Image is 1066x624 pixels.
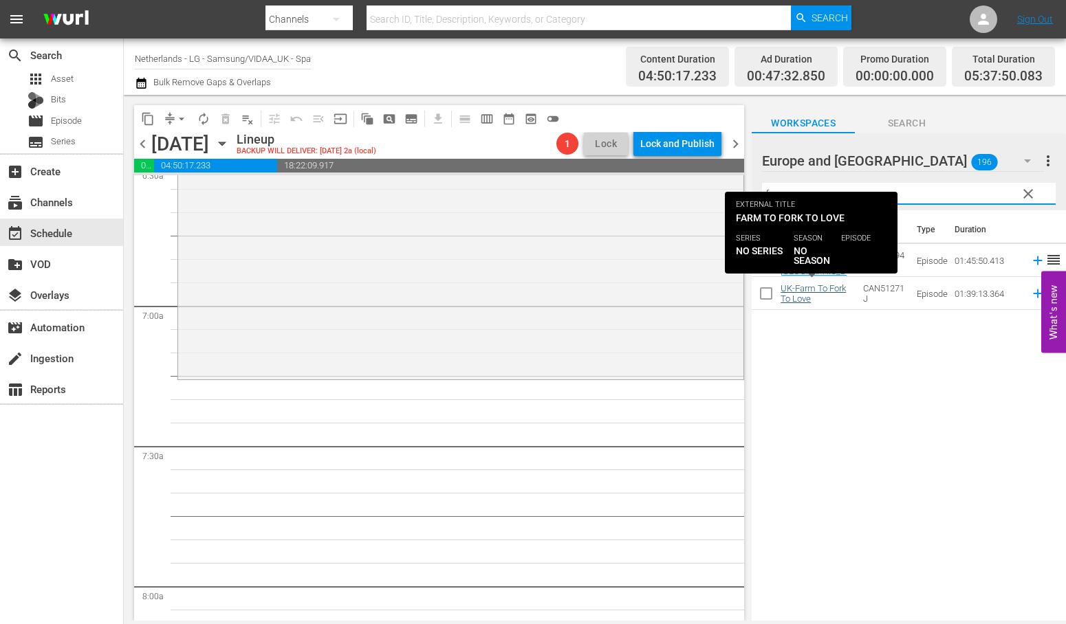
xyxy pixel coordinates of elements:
button: more_vert [1040,144,1056,177]
span: Episode [51,114,82,128]
span: pageview_outlined [382,112,396,126]
span: reorder [1045,252,1062,268]
span: Create Search Block [378,108,400,130]
span: content_copy [141,112,155,126]
span: Search [7,47,23,64]
div: Promo Duration [856,49,934,69]
span: 196 [972,148,998,177]
span: Day Calendar View [449,105,476,132]
span: Revert to Primary Episode [285,108,307,130]
th: Ext. ID [855,210,909,249]
span: Series [51,135,76,148]
span: Bits [51,93,66,107]
td: 01:39:13.364 [949,277,1025,310]
span: chevron_right [727,135,744,153]
span: input [334,112,347,126]
span: Workspaces [752,115,855,132]
span: Fill episodes with ad slates [307,108,329,130]
span: Create [7,164,23,180]
span: Copy Lineup [137,108,159,130]
div: BACKUP WILL DELIVER: [DATE] 2a (local) [237,147,376,156]
td: CAN51294N [858,244,911,277]
span: date_range_outlined [502,112,516,126]
svg: Add to Schedule [1030,253,1045,268]
span: preview_outlined [524,112,538,126]
span: Remove Gaps & Overlaps [159,108,193,130]
span: autorenew_outlined [197,112,210,126]
span: Lock [589,137,622,151]
span: calendar_view_week_outlined [480,112,494,126]
span: more_vert [1040,153,1056,169]
div: [DATE] [151,133,209,155]
td: Episode [911,277,949,310]
span: arrow_drop_down [175,112,188,126]
span: VOD [7,256,23,273]
div: Content Duration [638,49,717,69]
span: Overlays [7,287,23,304]
span: 04:50:17.233 [638,69,717,85]
span: 05:37:50.083 [964,69,1043,85]
th: Type [909,210,946,249]
span: Month Calendar View [498,108,520,130]
button: Lock and Publish [633,131,721,156]
span: 1 [556,138,578,149]
span: playlist_remove_outlined [241,112,254,126]
span: Bulk Remove Gaps & Overlaps [151,77,271,87]
span: Search [855,115,958,132]
span: Select an event to delete [215,108,237,130]
span: Episode [28,113,44,129]
span: Download as CSV [422,105,449,132]
span: clear [1020,186,1036,202]
span: Refresh All Search Blocks [351,105,378,132]
button: Lock [584,133,628,155]
td: Episode [911,244,949,277]
span: 04:50:17.233 [154,159,277,172]
a: UK_ The Farmer And The Belle_ Saving [GEOGRAPHIC_DATA] [781,235,847,287]
span: Search [812,5,848,30]
td: 01:45:50.413 [949,244,1025,277]
span: toggle_off [546,112,560,126]
button: Search [791,5,851,30]
span: Schedule [7,225,23,242]
div: Ad Duration [747,49,825,69]
span: Customize Events [259,105,285,132]
span: Automation [7,320,23,336]
th: Title [781,210,855,249]
span: subtitles_outlined [404,112,418,126]
th: Duration [946,210,1029,249]
div: Lineup [237,132,376,147]
div: Total Duration [964,49,1043,69]
span: 24 hours Lineup View is OFF [542,108,564,130]
span: 18:22:09.917 [277,159,744,172]
span: View Backup [520,108,542,130]
a: Sign Out [1017,14,1053,25]
span: compress [163,112,177,126]
span: chevron_left [134,135,151,153]
a: UK-Farm To Fork To Love [781,283,846,304]
span: Reports [7,381,23,398]
span: auto_awesome_motion_outlined [360,112,374,126]
span: Asset [28,71,44,87]
span: Week Calendar View [476,108,498,130]
div: Bits [28,92,44,109]
span: Update Metadata from Key Asset [329,108,351,130]
span: 00:47:32.850 [134,159,154,172]
span: Channels [7,194,23,211]
button: Open Feedback Widget [1041,271,1066,353]
span: menu [8,11,25,27]
span: 00:47:32.850 [747,69,825,85]
span: Asset [51,72,74,86]
img: ans4CAIJ8jUAAAAAAAAAAAAAAAAAAAAAAAAgQb4GAAAAAAAAAAAAAAAAAAAAAAAAJMjXAAAAAAAAAAAAAAAAAAAAAAAAgAT5G... [33,3,99,36]
svg: Add to Schedule [1030,286,1045,301]
span: 00:00:00.000 [856,69,934,85]
span: Loop Content [193,108,215,130]
span: Ingestion [7,350,23,367]
div: Lock and Publish [640,131,715,156]
button: clear [1016,182,1038,204]
span: Clear Lineup [237,108,259,130]
td: CAN51271J [858,277,911,310]
div: Europe and [GEOGRAPHIC_DATA] [762,142,1044,180]
span: Series [28,134,44,151]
